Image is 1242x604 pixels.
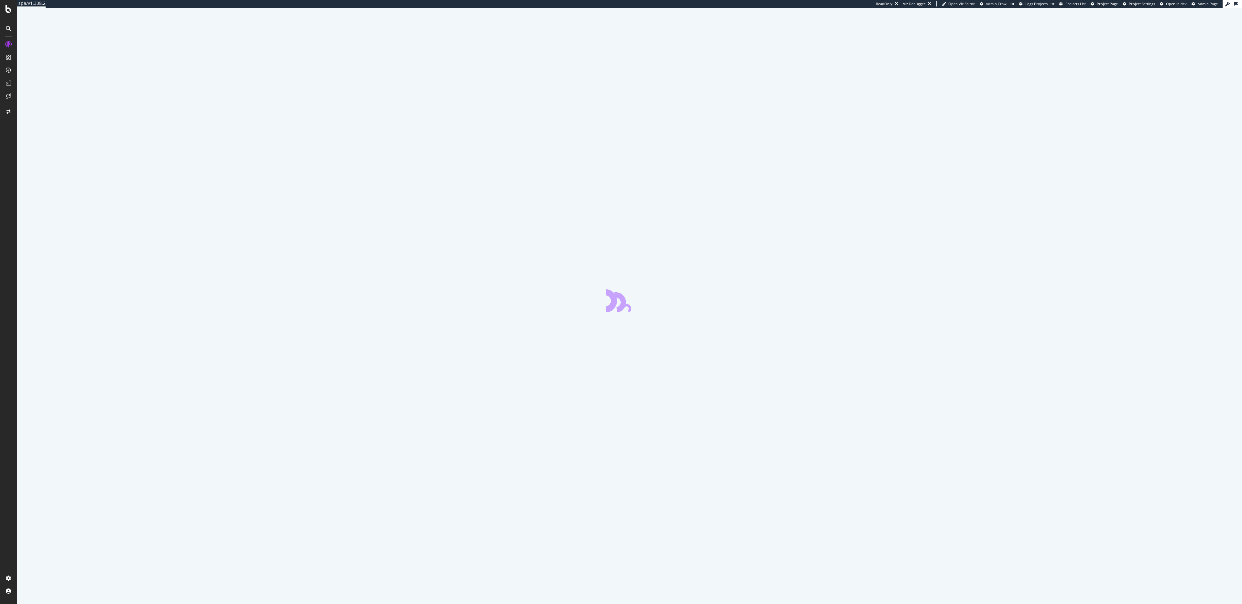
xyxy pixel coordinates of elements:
span: Open Viz Editor [948,1,975,6]
span: Project Settings [1129,1,1155,6]
span: Open in dev [1166,1,1187,6]
a: Open in dev [1160,1,1187,6]
div: Viz Debugger: [903,1,926,6]
a: Logs Projects List [1019,1,1054,6]
a: Admin Crawl List [980,1,1014,6]
a: Project Page [1091,1,1118,6]
a: Projects List [1059,1,1086,6]
span: Projects List [1065,1,1086,6]
span: Project Page [1097,1,1118,6]
span: Logs Projects List [1025,1,1054,6]
a: Open Viz Editor [942,1,975,6]
div: animation [606,289,653,312]
span: Admin Page [1198,1,1218,6]
a: Project Settings [1123,1,1155,6]
a: Admin Page [1192,1,1218,6]
div: ReadOnly: [876,1,893,6]
span: Admin Crawl List [986,1,1014,6]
